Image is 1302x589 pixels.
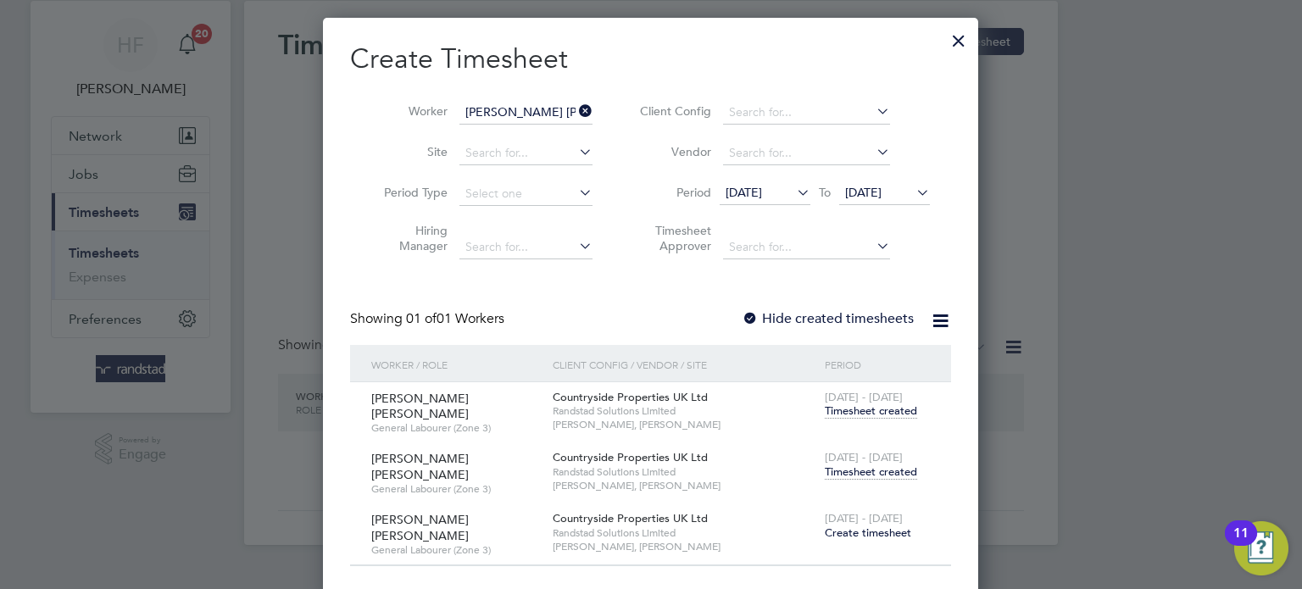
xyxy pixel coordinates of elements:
label: Site [371,144,448,159]
span: [DATE] - [DATE] [825,390,903,404]
h2: Create Timesheet [350,42,951,77]
div: Worker / Role [367,345,548,384]
span: [PERSON_NAME], [PERSON_NAME] [553,418,816,431]
input: Search for... [459,142,593,165]
input: Search for... [459,236,593,259]
span: Create timesheet [825,525,911,540]
span: Timesheet created [825,403,917,419]
span: Randstad Solutions Limited [553,404,816,418]
span: [PERSON_NAME] [PERSON_NAME] [371,512,469,542]
span: Timesheet created [825,464,917,480]
span: [PERSON_NAME], [PERSON_NAME] [553,479,816,492]
span: [DATE] [845,185,882,200]
input: Select one [459,182,593,206]
span: [PERSON_NAME] [PERSON_NAME] [371,451,469,481]
span: [DATE] - [DATE] [825,511,903,525]
input: Search for... [723,101,890,125]
label: Period [635,185,711,200]
div: Showing [350,310,508,328]
span: General Labourer (Zone 3) [371,543,540,557]
label: Vendor [635,144,711,159]
span: [PERSON_NAME], [PERSON_NAME] [553,540,816,553]
span: General Labourer (Zone 3) [371,421,540,435]
span: 01 of [406,310,437,327]
span: [DATE] [726,185,762,200]
button: Open Resource Center, 11 new notifications [1234,521,1288,575]
span: Randstad Solutions Limited [553,526,816,540]
span: Countryside Properties UK Ltd [553,450,708,464]
span: 01 Workers [406,310,504,327]
label: Hiring Manager [371,223,448,253]
input: Search for... [723,142,890,165]
label: Period Type [371,185,448,200]
label: Client Config [635,103,711,119]
span: To [814,181,836,203]
span: [DATE] - [DATE] [825,450,903,464]
span: Countryside Properties UK Ltd [553,511,708,525]
input: Search for... [459,101,593,125]
input: Search for... [723,236,890,259]
label: Timesheet Approver [635,223,711,253]
span: [PERSON_NAME] [PERSON_NAME] [371,391,469,421]
div: 11 [1233,533,1249,555]
span: Countryside Properties UK Ltd [553,390,708,404]
span: Randstad Solutions Limited [553,465,816,479]
span: General Labourer (Zone 3) [371,482,540,496]
div: Client Config / Vendor / Site [548,345,821,384]
label: Worker [371,103,448,119]
label: Hide created timesheets [742,310,914,327]
div: Period [821,345,934,384]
